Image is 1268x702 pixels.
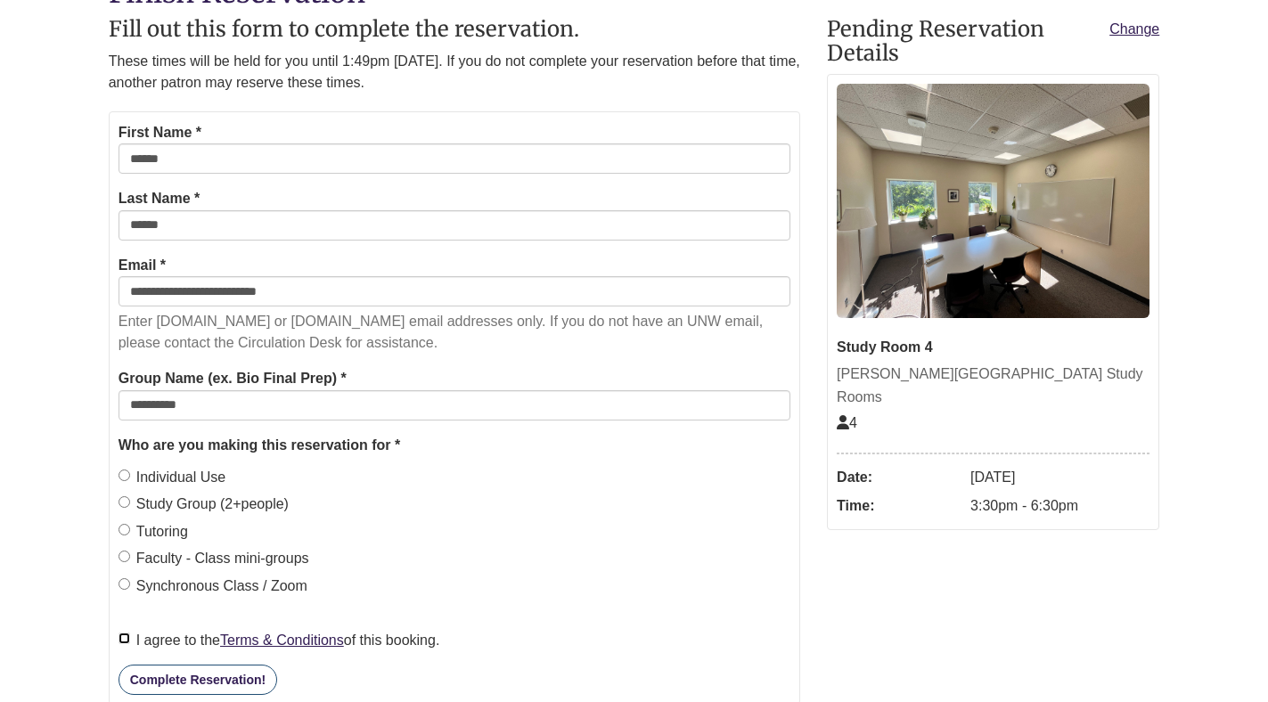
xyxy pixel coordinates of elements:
button: Complete Reservation! [119,665,277,695]
label: Tutoring [119,520,188,543]
label: Faculty - Class mini-groups [119,547,309,570]
div: [PERSON_NAME][GEOGRAPHIC_DATA] Study Rooms [837,363,1149,408]
input: Individual Use [119,469,130,481]
p: Enter [DOMAIN_NAME] or [DOMAIN_NAME] email addresses only. If you do not have an UNW email, pleas... [119,311,790,354]
input: Synchronous Class / Zoom [119,578,130,590]
label: Study Group (2+people) [119,493,289,516]
p: These times will be held for you until 1:49pm [DATE]. If you do not complete your reservation bef... [109,51,800,94]
legend: Who are you making this reservation for * [119,434,790,457]
label: I agree to the of this booking. [119,629,440,652]
input: I agree to theTerms & Conditionsof this booking. [119,633,130,644]
input: Faculty - Class mini-groups [119,551,130,562]
span: The capacity of this space [837,415,857,430]
label: Individual Use [119,466,226,489]
label: Last Name * [119,187,200,210]
dt: Date: [837,463,961,492]
h2: Fill out this form to complete the reservation. [109,18,800,41]
dd: 3:30pm - 6:30pm [970,492,1149,520]
label: Synchronous Class / Zoom [119,575,307,598]
a: Change [1109,18,1159,41]
img: Study Room 4 [837,84,1149,318]
input: Tutoring [119,524,130,535]
dd: [DATE] [970,463,1149,492]
label: Group Name (ex. Bio Final Prep) * [119,367,347,390]
label: Email * [119,254,166,277]
label: First Name * [119,121,201,144]
dt: Time: [837,492,961,520]
h2: Pending Reservation Details [827,18,1159,65]
a: Terms & Conditions [220,633,344,648]
div: Study Room 4 [837,336,1149,359]
input: Study Group (2+people) [119,496,130,508]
